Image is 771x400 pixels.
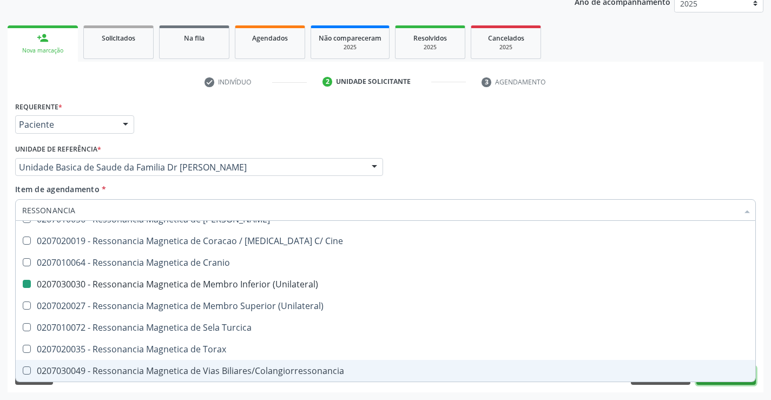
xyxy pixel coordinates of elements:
[22,237,749,245] div: 0207020019 - Ressonancia Magnetica de Coracao / [MEDICAL_DATA] C/ Cine
[336,77,411,87] div: Unidade solicitante
[15,47,70,55] div: Nova marcação
[184,34,205,43] span: Na fila
[413,34,447,43] span: Resolvidos
[22,301,749,310] div: 0207020027 - Ressonancia Magnetica de Membro Superior (Unilateral)
[15,141,101,158] label: Unidade de referência
[15,99,62,115] label: Requerente
[319,43,381,51] div: 2025
[252,34,288,43] span: Agendados
[102,34,135,43] span: Solicitados
[37,32,49,44] div: person_add
[19,119,112,130] span: Paciente
[319,34,381,43] span: Não compareceram
[22,345,749,353] div: 0207020035 - Ressonancia Magnetica de Torax
[403,43,457,51] div: 2025
[22,323,749,332] div: 0207010072 - Ressonancia Magnetica de Sela Turcica
[488,34,524,43] span: Cancelados
[22,366,749,375] div: 0207030049 - Ressonancia Magnetica de Vias Biliares/Colangiorressonancia
[22,199,738,221] input: Buscar por procedimentos
[15,184,100,194] span: Item de agendamento
[479,43,533,51] div: 2025
[19,162,361,173] span: Unidade Basica de Saude da Familia Dr [PERSON_NAME]
[322,77,332,87] div: 2
[22,280,749,288] div: 0207030030 - Ressonancia Magnetica de Membro Inferior (Unilateral)
[22,258,749,267] div: 0207010064 - Ressonancia Magnetica de Cranio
